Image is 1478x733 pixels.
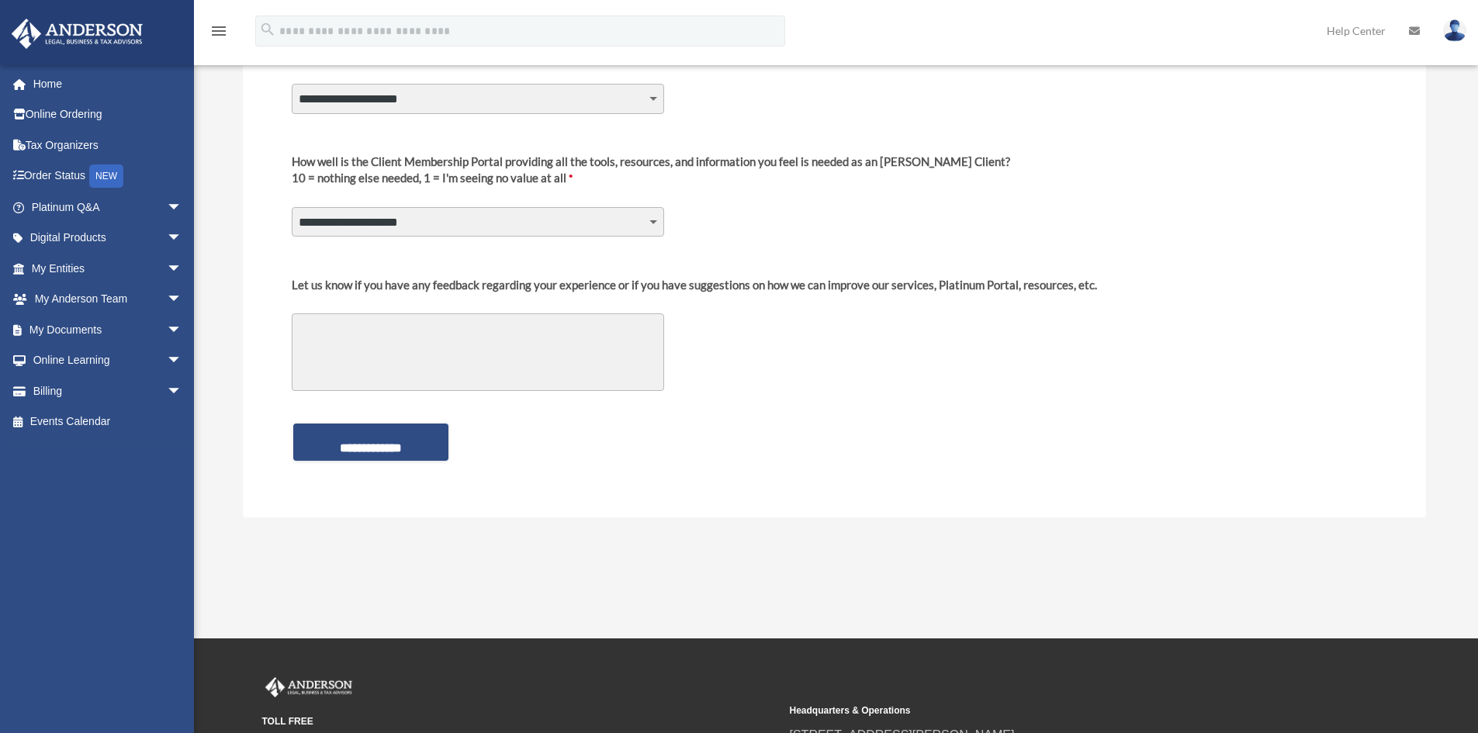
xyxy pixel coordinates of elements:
i: search [259,21,276,38]
img: Anderson Advisors Platinum Portal [7,19,147,49]
img: Anderson Advisors Platinum Portal [262,677,355,697]
a: Online Learningarrow_drop_down [11,345,206,376]
a: Order StatusNEW [11,161,206,192]
a: Billingarrow_drop_down [11,375,206,406]
a: Platinum Q&Aarrow_drop_down [11,192,206,223]
span: arrow_drop_down [167,192,198,223]
a: Digital Productsarrow_drop_down [11,223,206,254]
a: My Anderson Teamarrow_drop_down [11,284,206,315]
a: Tax Organizers [11,130,206,161]
a: Online Ordering [11,99,206,130]
span: arrow_drop_down [167,345,198,377]
div: NEW [89,164,123,188]
a: menu [209,27,228,40]
a: Events Calendar [11,406,206,437]
a: My Entitiesarrow_drop_down [11,253,206,284]
span: arrow_drop_down [167,253,198,285]
a: My Documentsarrow_drop_down [11,314,206,345]
a: Home [11,68,206,99]
span: arrow_drop_down [167,223,198,254]
img: User Pic [1443,19,1466,42]
i: menu [209,22,228,40]
div: Let us know if you have any feedback regarding your experience or if you have suggestions on how ... [292,277,1097,293]
small: Headquarters & Operations [790,703,1307,719]
label: 10 = nothing else needed, 1 = I'm seeing no value at all [292,154,1010,199]
span: arrow_drop_down [167,375,198,407]
small: TOLL FREE [262,714,779,730]
span: arrow_drop_down [167,314,198,346]
span: arrow_drop_down [167,284,198,316]
div: How well is the Client Membership Portal providing all the tools, resources, and information you ... [292,154,1010,170]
